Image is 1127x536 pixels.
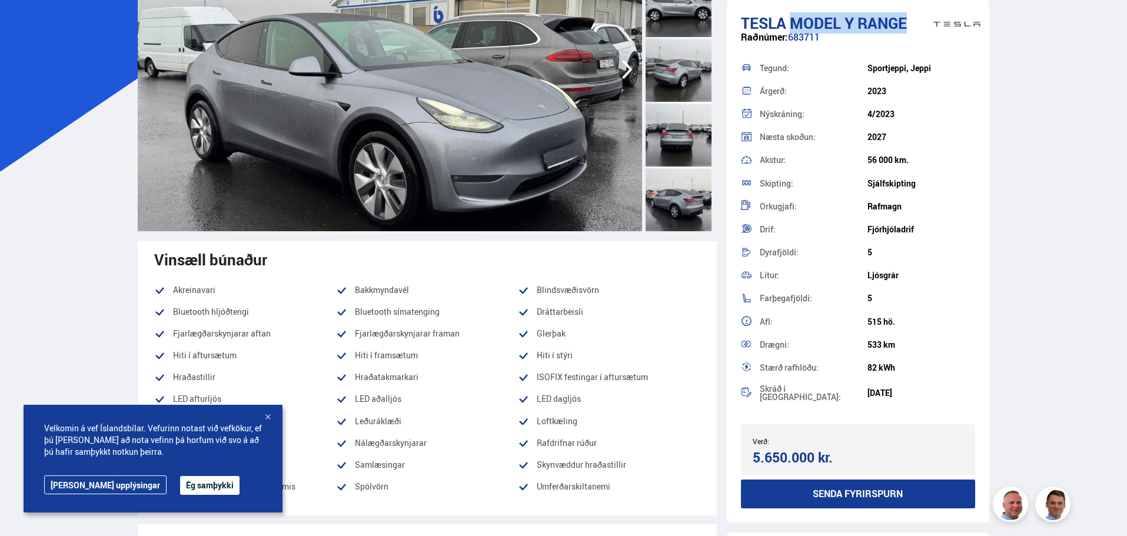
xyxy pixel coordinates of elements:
[741,32,976,55] div: 683711
[760,87,867,95] div: Árgerð:
[867,132,975,142] div: 2027
[518,370,700,384] li: ISOFIX festingar í aftursætum
[760,385,867,401] div: Skráð í [GEOGRAPHIC_DATA]:
[760,64,867,72] div: Tegund:
[760,133,867,141] div: Næsta skoðun:
[518,414,700,428] li: Loftkæling
[518,283,700,297] li: Blindsvæðisvörn
[44,475,167,494] a: [PERSON_NAME] upplýsingar
[154,348,336,362] li: Hiti í aftursætum
[760,248,867,257] div: Dyrafjöldi:
[518,348,700,362] li: Hiti í stýri
[44,422,262,458] span: Velkomin á vef Íslandsbílar. Vefurinn notast við vefkökur, ef þú [PERSON_NAME] að nota vefinn þá ...
[867,363,975,372] div: 82 kWh
[336,305,518,319] li: Bluetooth símatenging
[518,436,700,450] li: Rafdrifnar rúður
[9,5,45,40] button: Opna LiveChat spjallviðmót
[154,370,336,384] li: Hraðastillir
[867,271,975,280] div: Ljósgrár
[518,392,700,406] li: LED dagljós
[867,86,975,96] div: 2023
[154,305,336,319] li: Bluetooth hljóðtengi
[154,392,336,406] li: LED afturljós
[867,109,975,119] div: 4/2023
[518,480,700,501] li: Umferðarskiltanemi
[995,488,1030,524] img: siFngHWaQ9KaOqBr.png
[790,12,907,34] span: Model Y RANGE
[867,388,975,398] div: [DATE]
[336,414,518,428] li: Leðuráklæði
[154,283,336,297] li: Akreinavari
[760,202,867,211] div: Orkugjafi:
[760,341,867,349] div: Drægni:
[867,340,975,349] div: 533 km
[1037,488,1072,524] img: FbJEzSuNWCJXmdc-.webp
[741,480,976,508] button: Senda fyrirspurn
[518,458,700,472] li: Skynvæddur hraðastillir
[336,327,518,341] li: Fjarlægðarskynjarar framan
[518,305,700,319] li: Dráttarbeisli
[760,179,867,188] div: Skipting:
[336,436,518,450] li: Nálægðarskynjarar
[336,348,518,362] li: Hiti í framsætum
[867,294,975,303] div: 5
[154,251,700,268] div: Vinsæll búnaður
[753,450,855,465] div: 5.650.000 kr.
[760,294,867,302] div: Farþegafjöldi:
[336,480,518,494] li: Spólvörn
[518,327,700,341] li: Glerþak
[760,271,867,279] div: Litur:
[760,110,867,118] div: Nýskráning:
[867,248,975,257] div: 5
[753,437,858,445] div: Verð:
[867,155,975,165] div: 56 000 km.
[741,12,786,34] span: Tesla
[760,225,867,234] div: Drif:
[867,317,975,327] div: 515 hö.
[336,283,518,297] li: Bakkmyndavél
[867,202,975,211] div: Rafmagn
[933,6,980,42] img: brand logo
[336,458,518,472] li: Samlæsingar
[741,31,788,44] span: Raðnúmer:
[336,370,518,384] li: Hraðatakmarkari
[867,179,975,188] div: Sjálfskipting
[154,327,336,341] li: Fjarlægðarskynjarar aftan
[760,156,867,164] div: Akstur:
[336,392,518,406] li: LED aðalljós
[180,476,240,495] button: Ég samþykki
[760,318,867,326] div: Afl:
[760,364,867,372] div: Stærð rafhlöðu:
[867,64,975,73] div: Sportjeppi, Jeppi
[867,225,975,234] div: Fjórhjóladrif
